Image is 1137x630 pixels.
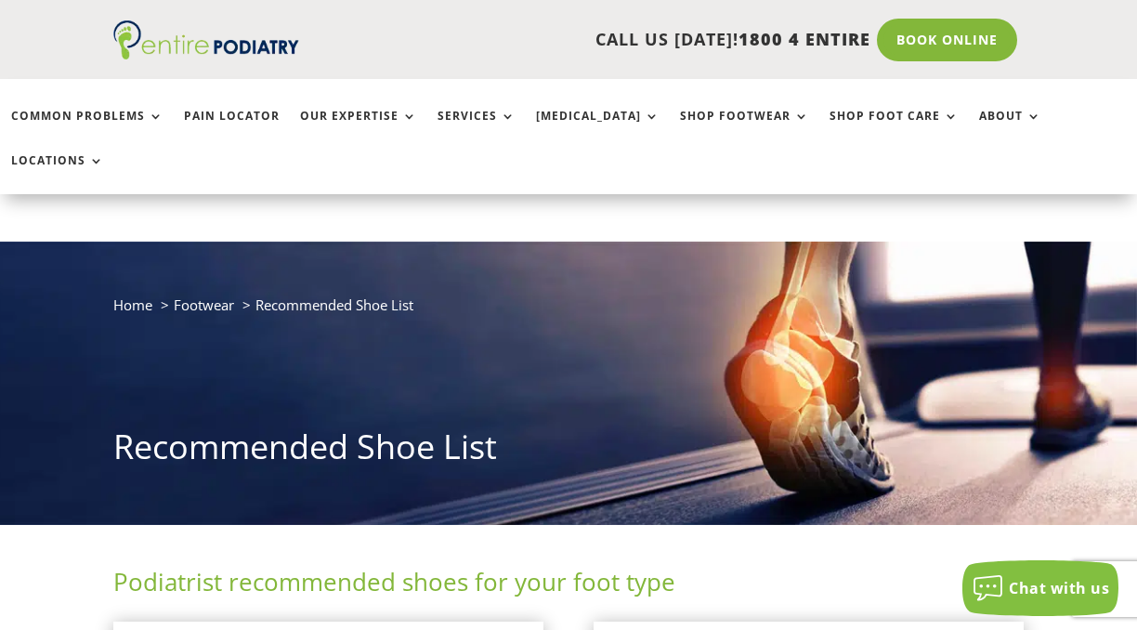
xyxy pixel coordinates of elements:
[680,110,809,150] a: Shop Footwear
[877,19,1017,61] a: Book Online
[317,28,870,52] p: CALL US [DATE]!
[113,295,152,314] a: Home
[184,110,280,150] a: Pain Locator
[113,20,299,59] img: logo (1)
[174,295,234,314] a: Footwear
[11,154,104,194] a: Locations
[1009,578,1109,598] span: Chat with us
[300,110,417,150] a: Our Expertise
[255,295,413,314] span: Recommended Shoe List
[11,110,163,150] a: Common Problems
[536,110,660,150] a: [MEDICAL_DATA]
[113,424,1023,479] h1: Recommended Shoe List
[113,565,1023,608] h2: Podiatrist recommended shoes for your foot type
[438,110,516,150] a: Services
[962,560,1118,616] button: Chat with us
[738,28,870,50] span: 1800 4 ENTIRE
[113,293,1023,331] nav: breadcrumb
[979,110,1041,150] a: About
[113,45,299,63] a: Entire Podiatry
[830,110,959,150] a: Shop Foot Care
